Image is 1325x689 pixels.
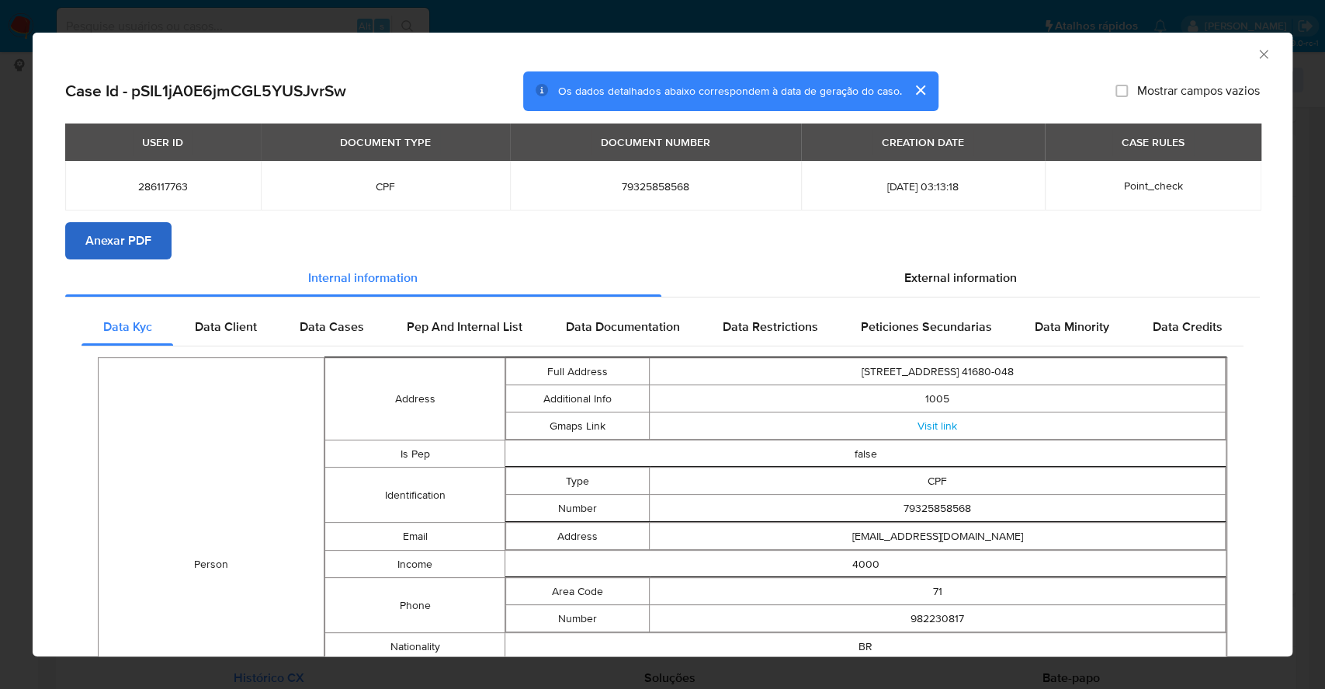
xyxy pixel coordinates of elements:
[861,318,992,336] span: Peticiones Secundarias
[901,71,938,109] button: cerrar
[591,129,720,155] div: DOCUMENT NUMBER
[650,578,1226,605] td: 71
[904,269,1017,287] span: External information
[324,551,505,578] td: Income
[650,605,1226,632] td: 982230817
[1137,83,1260,99] span: Mostrar campos vazios
[300,318,364,336] span: Data Cases
[1256,47,1270,61] button: Fechar a janela
[84,179,242,193] span: 286117763
[650,523,1226,550] td: [EMAIL_ADDRESS][DOMAIN_NAME]
[506,468,650,495] td: Type
[324,523,505,551] td: Email
[407,318,522,336] span: Pep And Internal List
[331,129,440,155] div: DOCUMENT TYPE
[506,523,650,550] td: Address
[65,222,172,259] button: Anexar PDF
[324,358,505,440] td: Address
[82,308,1243,346] div: Detailed internal info
[558,83,901,99] span: Os dados detalhados abaixo correspondem à data de geração do caso.
[723,318,818,336] span: Data Restrictions
[65,81,346,101] h2: Case Id - pSIL1jA0E6jmCGL5YUSJvrSw
[506,495,650,522] td: Number
[324,578,505,633] td: Phone
[308,269,418,287] span: Internal information
[324,468,505,523] td: Identification
[565,318,679,336] span: Data Documentation
[506,412,650,440] td: Gmaps Link
[195,318,257,336] span: Data Client
[279,179,491,193] span: CPF
[820,179,1026,193] span: [DATE] 03:13:18
[65,259,1260,297] div: Detailed info
[506,385,650,412] td: Additional Info
[1115,85,1128,97] input: Mostrar campos vazios
[133,129,193,155] div: USER ID
[506,358,650,385] td: Full Address
[506,605,650,632] td: Number
[324,440,505,468] td: Is Pep
[103,318,152,336] span: Data Kyc
[650,495,1226,522] td: 79325858568
[505,551,1226,578] td: 4000
[1123,178,1182,193] span: Point_check
[650,385,1226,412] td: 1005
[505,440,1226,468] td: false
[917,418,957,433] a: Visit link
[505,633,1226,660] td: BR
[85,224,151,258] span: Anexar PDF
[324,633,505,660] td: Nationality
[872,129,973,155] div: CREATION DATE
[1152,318,1222,336] span: Data Credits
[529,179,782,193] span: 79325858568
[506,578,650,605] td: Area Code
[650,358,1226,385] td: [STREET_ADDRESS] 41680-048
[33,33,1292,656] div: closure-recommendation-modal
[650,468,1226,495] td: CPF
[1035,318,1109,336] span: Data Minority
[1112,129,1194,155] div: CASE RULES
